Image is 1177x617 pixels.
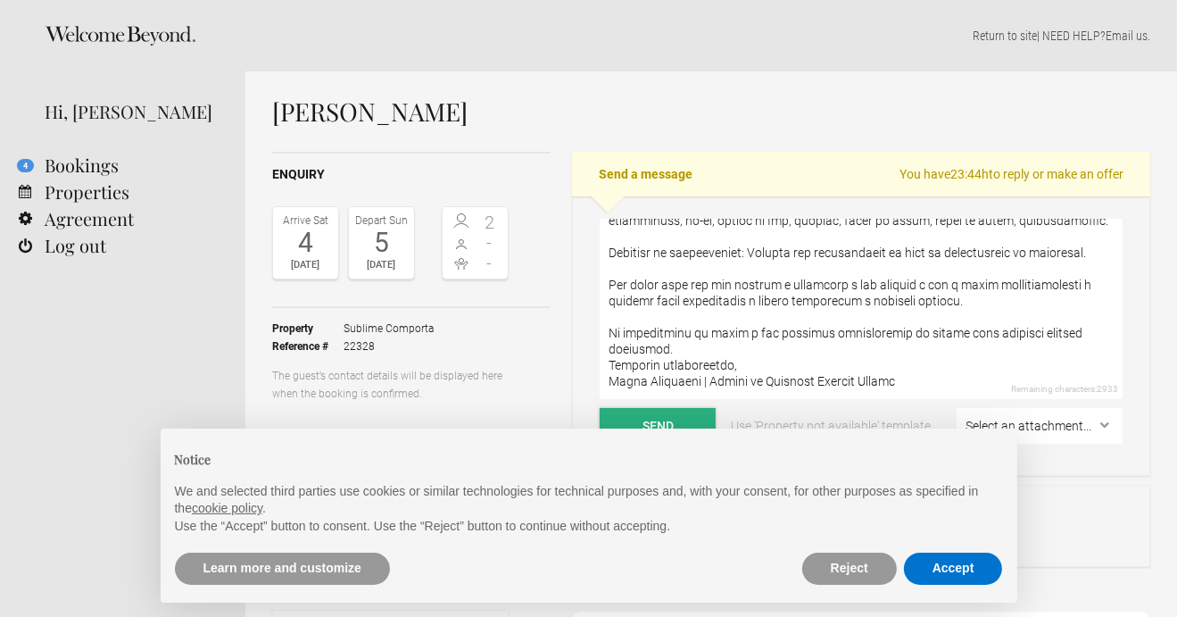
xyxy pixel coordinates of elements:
[272,367,509,403] p: The guest’s contact details will be displayed here when the booking is confirmed.
[950,167,989,181] flynt-countdown: 23:44h
[476,213,504,231] span: 2
[272,165,551,184] h2: Enquiry
[344,320,434,338] span: Sublime Comporta
[353,256,410,274] div: [DATE]
[278,256,334,274] div: [DATE]
[899,165,1123,183] span: You have to reply or make an offer
[600,408,716,444] button: Send
[45,98,219,125] div: Hi, [PERSON_NAME]
[476,254,504,272] span: -
[17,159,34,172] flynt-notification-badge: 4
[353,229,410,256] div: 5
[272,338,344,355] strong: Reference #
[476,234,504,252] span: -
[175,450,1003,469] h2: Notice
[904,553,1003,585] button: Accept
[973,29,1037,43] a: Return to site
[175,483,1003,518] p: We and selected third parties use cookies or similar technologies for technical purposes and, wit...
[192,501,262,515] a: cookie policy - link opens in a new tab
[344,338,434,355] span: 22328
[175,553,390,585] button: Learn more and customize
[572,152,1150,196] h2: Send a message
[718,408,943,444] a: Use 'Property not available' template
[353,212,410,229] div: Depart Sun
[1106,29,1148,43] a: Email us
[802,553,897,585] button: Reject
[272,27,1150,45] p: | NEED HELP? .
[272,98,1150,125] h1: [PERSON_NAME]
[278,229,334,256] div: 4
[278,212,334,229] div: Arrive Sat
[272,320,344,338] strong: Property
[175,518,1003,536] p: Use the “Accept” button to consent. Use the “Reject” button to continue without accepting.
